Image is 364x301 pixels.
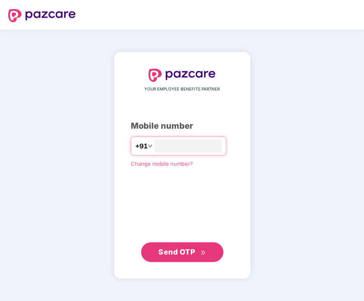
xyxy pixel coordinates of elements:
[8,9,76,22] img: logo
[200,250,206,255] span: double-right
[131,160,193,167] a: Change mobile number?
[148,144,153,148] span: down
[141,242,223,262] button: Send OTPdouble-right
[148,69,216,82] img: logo
[135,141,148,151] span: +91
[158,248,195,256] span: Send OTP
[131,120,234,132] div: Mobile number
[144,86,220,93] span: YOUR EMPLOYEE BENEFITS PARTNER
